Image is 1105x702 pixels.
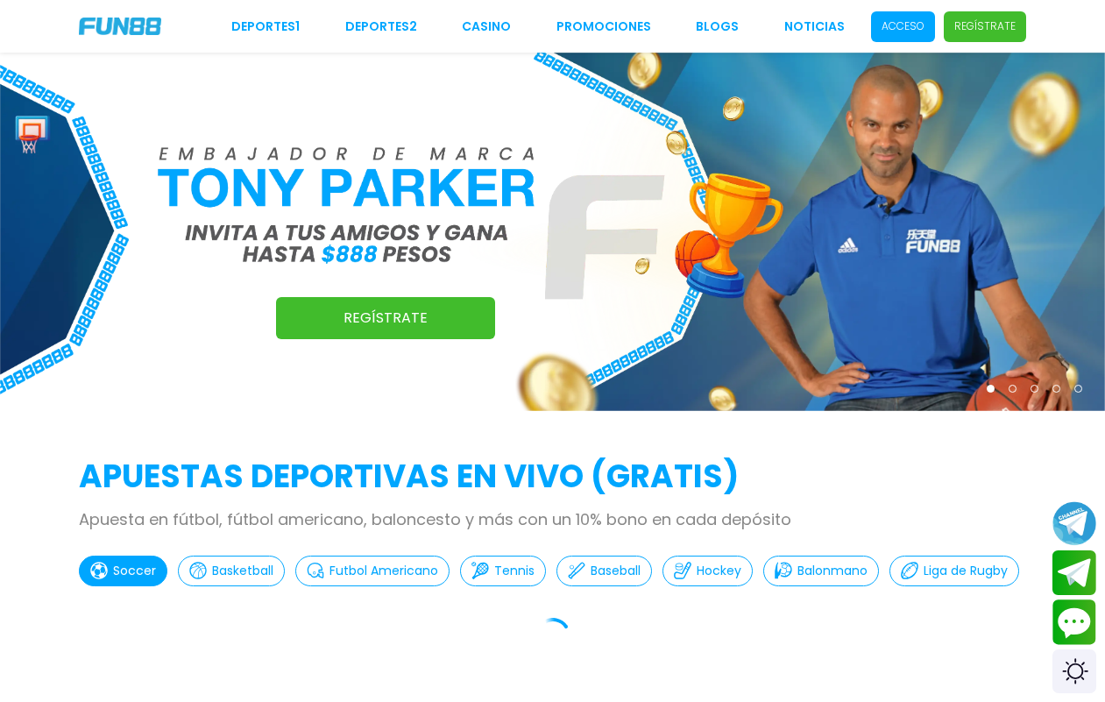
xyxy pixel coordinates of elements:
[662,556,753,586] button: Hockey
[1052,649,1096,693] div: Switch theme
[295,556,450,586] button: Futbol Americano
[329,562,438,580] p: Futbol Americano
[696,18,739,36] a: BLOGS
[889,556,1019,586] button: Liga de Rugby
[462,18,511,36] a: CASINO
[345,18,417,36] a: Deportes2
[1052,599,1096,645] button: Contact customer service
[556,18,651,36] a: Promociones
[79,18,161,36] img: Company Logo
[178,556,285,586] button: Basketball
[113,562,156,580] p: Soccer
[556,556,652,586] button: Baseball
[460,556,546,586] button: Tennis
[231,18,300,36] a: Deportes1
[494,562,535,580] p: Tennis
[882,18,924,34] p: Acceso
[784,18,845,36] a: NOTICIAS
[1052,500,1096,546] button: Join telegram channel
[797,562,868,580] p: Balonmano
[79,507,1026,531] p: Apuesta en fútbol, fútbol americano, baloncesto y más con un 10% bono en cada depósito
[1052,550,1096,596] button: Join telegram
[79,556,167,586] button: Soccer
[212,562,273,580] p: Basketball
[79,453,1026,500] h2: APUESTAS DEPORTIVAS EN VIVO (gratis)
[924,562,1008,580] p: Liga de Rugby
[591,562,641,580] p: Baseball
[763,556,879,586] button: Balonmano
[954,18,1016,34] p: Regístrate
[697,562,741,580] p: Hockey
[276,297,495,339] a: Regístrate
